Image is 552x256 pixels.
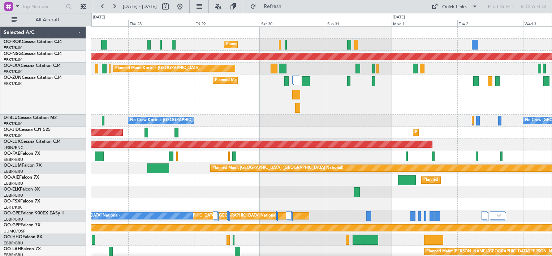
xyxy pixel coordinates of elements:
span: OO-AIE [4,175,19,180]
a: EBBR/BRU [4,169,23,174]
button: Refresh [247,1,290,12]
a: EBBR/BRU [4,217,23,222]
a: EBBR/BRU [4,240,23,246]
a: OO-LUMFalcon 7X [4,163,42,168]
span: OO-GPE [4,211,21,216]
div: [DATE] [93,14,105,21]
span: OO-LAH [4,247,21,251]
div: Planned Maint [GEOGRAPHIC_DATA] ([GEOGRAPHIC_DATA] National) [212,163,343,174]
div: Sun 31 [326,20,392,26]
div: Planned Maint Kortrijk-[GEOGRAPHIC_DATA] [115,63,199,74]
a: EBBR/BRU [4,157,23,162]
a: EBKT/KJK [4,57,22,63]
span: D-IBLU [4,116,18,120]
div: Mon 1 [392,20,457,26]
a: OO-FSXFalcon 7X [4,199,40,204]
div: Planned Maint [GEOGRAPHIC_DATA] ([GEOGRAPHIC_DATA] National) [147,210,277,221]
a: OO-FAEFalcon 7X [4,152,40,156]
div: Wed 27 [62,20,128,26]
div: Sat 30 [260,20,325,26]
span: OO-HHO [4,235,22,239]
span: OO-ELK [4,187,20,192]
span: Refresh [258,4,288,9]
a: LFSN/ENC [4,145,23,150]
span: OO-ZUN [4,76,22,80]
a: OO-GPPFalcon 7X [4,223,40,227]
span: OO-GPP [4,223,21,227]
a: EBKT/KJK [4,69,22,74]
a: UUMO/OSF [4,229,25,234]
div: Planned Maint Kortrijk-[GEOGRAPHIC_DATA] [415,127,499,138]
a: OO-ZUNCessna Citation CJ4 [4,76,62,80]
a: EBBR/BRU [4,193,23,198]
button: All Aircraft [8,14,78,26]
span: [DATE] - [DATE] [123,3,157,10]
a: OO-LUXCessna Citation CJ4 [4,140,61,144]
div: Planned Maint Kortrijk-[GEOGRAPHIC_DATA] [226,39,310,50]
span: OO-JID [4,128,19,132]
input: Trip Number [22,1,64,12]
a: EBKT/KJK [4,205,22,210]
a: D-IBLUCessna Citation M2 [4,116,57,120]
a: EBKT/KJK [4,45,22,51]
span: All Aircraft [19,17,76,22]
a: OO-JIDCessna CJ1 525 [4,128,51,132]
div: [DATE] [393,14,405,21]
div: Quick Links [442,4,467,11]
img: arrow-gray.svg [497,214,501,217]
div: No Crew Kortrijk-[GEOGRAPHIC_DATA] [130,115,204,126]
a: EBKT/KJK [4,121,22,127]
button: Quick Links [428,1,481,12]
span: OO-LUX [4,140,21,144]
div: Fri 29 [194,20,260,26]
a: OO-ELKFalcon 8X [4,187,40,192]
div: Planned Maint Kortrijk-[GEOGRAPHIC_DATA] [215,75,299,86]
a: EBBR/BRU [4,181,23,186]
a: OO-ROKCessna Citation CJ4 [4,40,62,44]
a: OO-LAHFalcon 7X [4,247,41,251]
div: Thu 28 [128,20,194,26]
a: OO-AIEFalcon 7X [4,175,39,180]
div: Planned Maint [GEOGRAPHIC_DATA] ([GEOGRAPHIC_DATA]) [423,175,537,185]
div: Tue 2 [457,20,523,26]
a: OO-LXACessna Citation CJ4 [4,64,61,68]
span: OO-NSG [4,52,22,56]
a: OO-HHOFalcon 8X [4,235,42,239]
a: EBKT/KJK [4,133,22,138]
span: OO-FSX [4,199,20,204]
a: EBKT/KJK [4,81,22,86]
span: OO-FAE [4,152,20,156]
span: OO-ROK [4,40,22,44]
span: OO-LUM [4,163,22,168]
a: OO-GPEFalcon 900EX EASy II [4,211,64,216]
a: OO-NSGCessna Citation CJ4 [4,52,62,56]
span: OO-LXA [4,64,21,68]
